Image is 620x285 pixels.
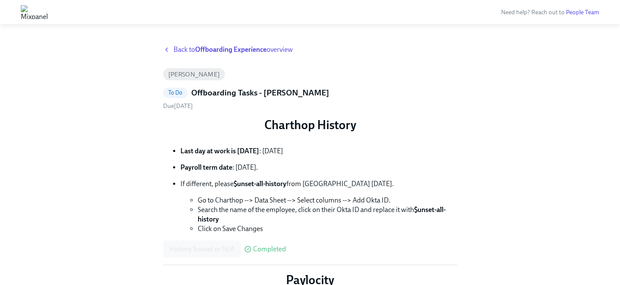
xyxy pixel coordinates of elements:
strong: Offboarding Experience [195,45,267,54]
li: Go to Charthop --> Data Sheet --> Select columns --> Add Okta ID. [198,196,457,205]
a: People Team [566,9,599,16]
li: Click on Save Changes [198,224,457,234]
span: Completed [253,246,286,253]
span: Need help? Reach out to [501,9,599,16]
strong: Last day at work is [DATE] [180,147,259,155]
p: : [DATE] [180,146,457,156]
p: : [DATE]. [180,163,457,172]
span: [PERSON_NAME] [163,71,225,78]
p: If different, please from [GEOGRAPHIC_DATA] [DATE]. [180,179,457,189]
strong: $unset-all-history [198,206,446,223]
a: Back toOffboarding Experienceoverview [163,45,457,54]
h5: Offboarding Tasks - [PERSON_NAME] [191,87,329,98]
span: To Do [163,89,188,96]
li: Search the name of the employee, click on their Okta ID and replace it with [198,205,457,224]
span: Back to overview [173,45,293,54]
span: Sunday, October 19th 2025, 9:00 am [163,102,193,110]
strong: $unset-all-history [234,180,286,188]
img: Mixpanel [21,5,48,19]
strong: Payroll term date [180,163,232,171]
p: Charthop History [163,117,457,133]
